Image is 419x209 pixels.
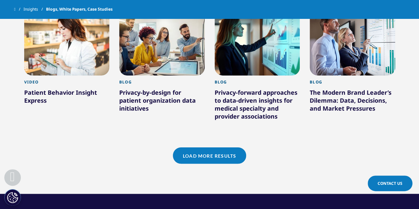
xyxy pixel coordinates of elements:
div: Video [24,79,110,88]
div: Blog [215,79,300,88]
div: Blog [119,79,205,88]
div: Privacy-by-design for patient organization data initiatives [119,88,205,115]
a: Blog Privacy-by-design for patient organization data initiatives [119,76,205,130]
div: Privacy-forward approaches to data-driven insights for medical specialty and provider associations [215,88,300,123]
a: Insights [24,3,46,15]
a: Contact Us [368,176,412,191]
span: Blogs, White Papers, Case Studies [46,3,113,15]
a: Video Patient Behavior Insight Express [24,76,110,122]
div: The Modern Brand Leader’s Dilemma: Data, Decisions, and Market Pressures [310,88,395,115]
button: Cookies Settings [4,189,21,206]
span: Contact Us [378,181,402,186]
a: Blog Privacy-forward approaches to data-driven insights for medical specialty and provider associ... [215,76,300,137]
a: Load More Results [173,147,246,164]
a: Blog The Modern Brand Leader’s Dilemma: Data, Decisions, and Market Pressures [310,76,395,130]
div: Blog [310,79,395,88]
div: Patient Behavior Insight Express [24,88,110,107]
